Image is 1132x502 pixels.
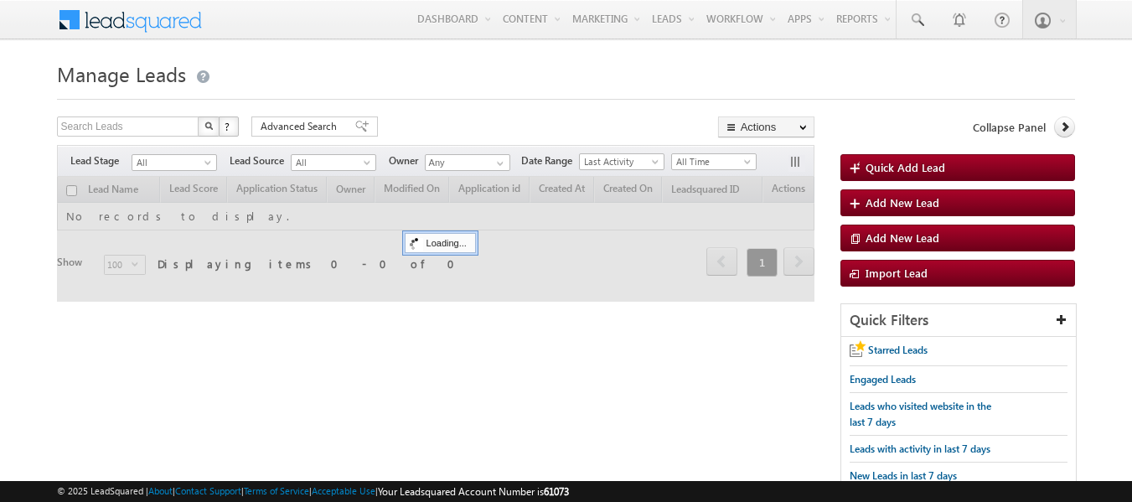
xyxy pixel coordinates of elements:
img: Search [204,122,213,130]
button: Actions [718,116,814,137]
div: Quick Filters [841,304,1077,337]
span: Leads who visited website in the last 7 days [850,400,991,428]
span: Engaged Leads [850,373,916,386]
span: All [132,155,212,170]
span: Owner [389,153,425,168]
a: About [148,485,173,496]
input: Type to Search [425,154,510,171]
span: Collapse Panel [973,120,1046,135]
span: All Time [672,154,752,169]
span: Quick Add Lead [866,160,945,174]
span: ? [225,119,232,133]
a: All Time [671,153,757,170]
span: Your Leadsquared Account Number is [378,485,569,498]
a: Contact Support [175,485,241,496]
a: Terms of Service [244,485,309,496]
a: All [132,154,217,171]
span: Advanced Search [261,119,342,134]
span: Lead Stage [70,153,132,168]
span: Manage Leads [57,60,186,87]
a: Show All Items [488,155,509,172]
span: New Leads in last 7 days [850,469,957,482]
span: Add New Lead [866,195,939,210]
a: All [291,154,376,171]
span: Starred Leads [868,344,928,356]
a: Last Activity [579,153,664,170]
span: 61073 [544,485,569,498]
a: Acceptable Use [312,485,375,496]
span: Add New Lead [866,230,939,245]
span: Date Range [521,153,579,168]
span: Import Lead [866,266,928,280]
span: Lead Source [230,153,291,168]
span: All [292,155,371,170]
span: Last Activity [580,154,659,169]
span: Leads with activity in last 7 days [850,442,990,455]
button: ? [219,116,239,137]
span: © 2025 LeadSquared | | | | | [57,484,569,499]
div: Loading... [405,233,476,253]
